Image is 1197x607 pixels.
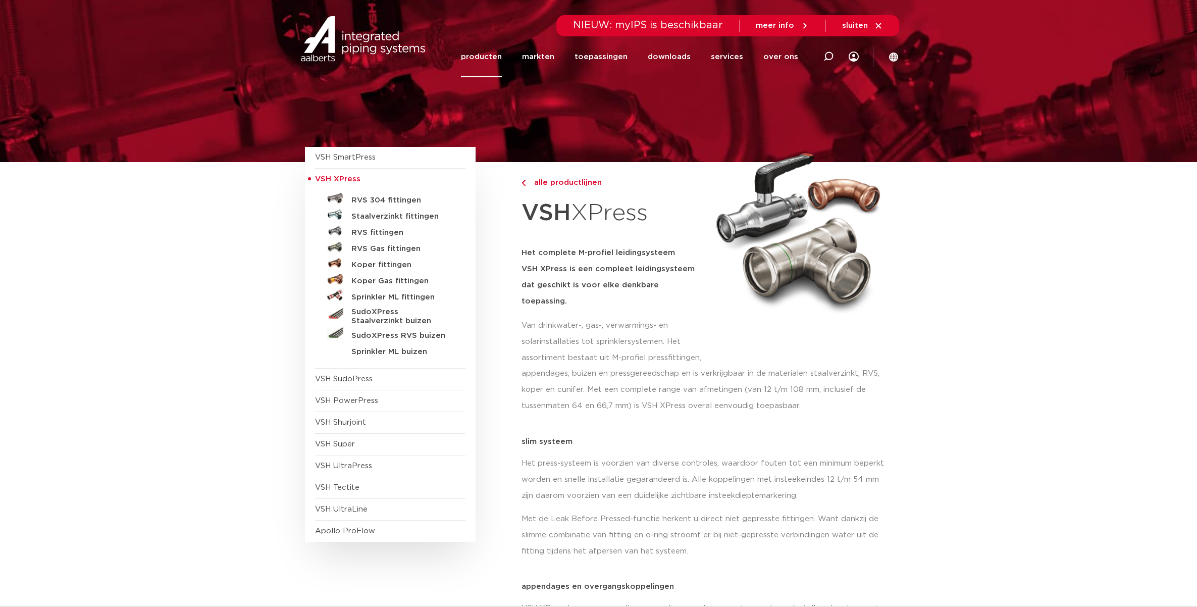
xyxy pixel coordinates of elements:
[315,375,373,383] a: VSH SudoPress
[522,180,526,186] img: chevron-right.svg
[522,438,893,445] p: slim systeem
[351,293,451,302] h5: Sprinkler ML fittingen
[763,36,798,77] a: over ons
[522,177,704,189] a: alle productlijnen
[315,223,465,239] a: RVS fittingen
[351,196,451,205] h5: RVS 304 fittingen
[351,277,451,286] h5: Koper Gas fittingen
[849,36,859,77] div: my IPS
[315,255,465,271] a: Koper fittingen
[351,347,451,357] h5: Sprinkler ML buizen
[315,303,465,326] a: SudoXPress Staalverzinkt buizen
[756,22,794,29] span: meer info
[522,36,554,77] a: markten
[351,331,451,340] h5: SudoXPress RVS buizen
[315,239,465,255] a: RVS Gas fittingen
[573,20,723,30] span: NIEUW: myIPS is beschikbaar
[522,318,704,366] p: Van drinkwater-, gas-, verwarmings- en solarinstallaties tot sprinklersystemen. Het assortiment b...
[842,22,868,29] span: sluiten
[315,397,378,404] a: VSH PowerPress
[315,287,465,303] a: Sprinkler ML fittingen
[315,271,465,287] a: Koper Gas fittingen
[315,484,359,491] a: VSH Tectite
[522,366,893,414] p: appendages, buizen en pressgereedschap en is verkrijgbaar in de materialen staalverzinkt, RVS, ko...
[842,21,883,30] a: sluiten
[575,36,628,77] a: toepassingen
[315,419,366,426] a: VSH Shurjoint
[351,261,451,270] h5: Koper fittingen
[315,527,375,535] a: Apollo ProFlow
[522,194,704,233] h1: XPress
[648,36,691,77] a: downloads
[315,175,360,183] span: VSH XPress
[528,179,602,186] span: alle productlijnen
[461,36,502,77] a: producten
[711,36,743,77] a: services
[351,212,451,221] h5: Staalverzinkt fittingen
[315,190,465,207] a: RVS 304 fittingen
[461,36,798,77] nav: Menu
[315,462,372,470] a: VSH UltraPress
[315,326,465,342] a: SudoXPress RVS buizen
[756,21,809,30] a: meer info
[315,505,368,513] a: VSH UltraLine
[522,511,893,560] p: Met de Leak Before Pressed-functie herkent u direct niet gepresste fittingen. Want dankzij de sli...
[315,154,376,161] a: VSH SmartPress
[522,456,893,504] p: Het press-systeem is voorzien van diverse controles, waardoor fouten tot een minimum beperkt word...
[522,245,704,310] h5: Het complete M-profiel leidingsysteem VSH XPress is een compleet leidingsysteem dat geschikt is v...
[315,440,355,448] a: VSH Super
[522,201,571,225] strong: VSH
[351,228,451,237] h5: RVS fittingen
[351,308,451,326] h5: SudoXPress Staalverzinkt buizen
[315,207,465,223] a: Staalverzinkt fittingen
[315,342,465,358] a: Sprinkler ML buizen
[522,583,893,590] p: appendages en overgangskoppelingen
[351,244,451,254] h5: RVS Gas fittingen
